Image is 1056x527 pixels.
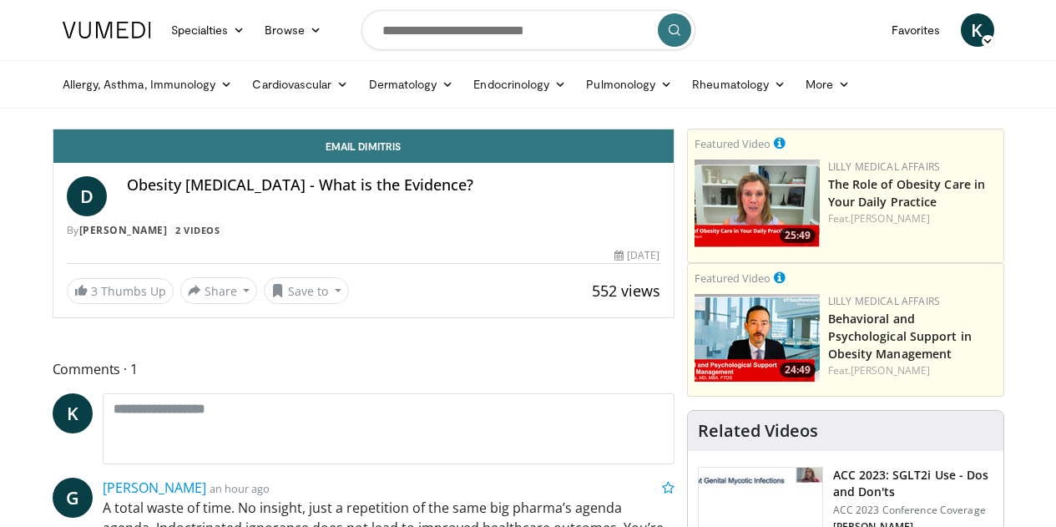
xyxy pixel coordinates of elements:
[780,228,816,243] span: 25:49
[780,362,816,378] span: 24:49
[833,467,993,500] h3: ACC 2023: SGLT2i Use - Dos and Don'ts
[79,223,168,237] a: [PERSON_NAME]
[127,176,660,195] h4: Obesity [MEDICAL_DATA] - What is the Evidence?
[695,271,771,286] small: Featured Video
[576,68,682,101] a: Pulmonology
[67,278,174,304] a: 3 Thumbs Up
[91,283,98,299] span: 3
[53,393,93,433] a: K
[828,176,986,210] a: The Role of Obesity Care in Your Daily Practice
[67,223,660,238] div: By
[53,68,243,101] a: Allergy, Asthma, Immunology
[695,294,820,382] a: 24:49
[698,421,818,441] h4: Related Videos
[53,478,93,518] a: G
[796,68,860,101] a: More
[463,68,576,101] a: Endocrinology
[170,223,225,237] a: 2 Videos
[361,10,695,50] input: Search topics, interventions
[682,68,796,101] a: Rheumatology
[882,13,951,47] a: Favorites
[828,311,972,362] a: Behavioral and Psychological Support in Obesity Management
[210,481,270,496] small: an hour ago
[851,363,930,378] a: [PERSON_NAME]
[695,160,820,247] img: e1208b6b-349f-4914-9dd7-f97803bdbf1d.png.150x105_q85_crop-smart_upscale.png
[53,358,675,380] span: Comments 1
[255,13,331,47] a: Browse
[614,248,659,263] div: [DATE]
[828,294,941,308] a: Lilly Medical Affairs
[161,13,255,47] a: Specialties
[828,160,941,174] a: Lilly Medical Affairs
[242,68,358,101] a: Cardiovascular
[695,136,771,151] small: Featured Video
[67,176,107,216] a: D
[53,129,674,163] a: Email Dimitris
[851,211,930,225] a: [PERSON_NAME]
[833,504,993,517] p: ACC 2023 Conference Coverage
[63,22,151,38] img: VuMedi Logo
[961,13,994,47] a: K
[828,211,997,226] div: Feat.
[264,277,349,304] button: Save to
[359,68,464,101] a: Dermatology
[695,160,820,247] a: 25:49
[180,277,258,304] button: Share
[592,281,660,301] span: 552 views
[828,363,997,378] div: Feat.
[103,479,206,497] a: [PERSON_NAME]
[695,294,820,382] img: ba3304f6-7838-4e41-9c0f-2e31ebde6754.png.150x105_q85_crop-smart_upscale.png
